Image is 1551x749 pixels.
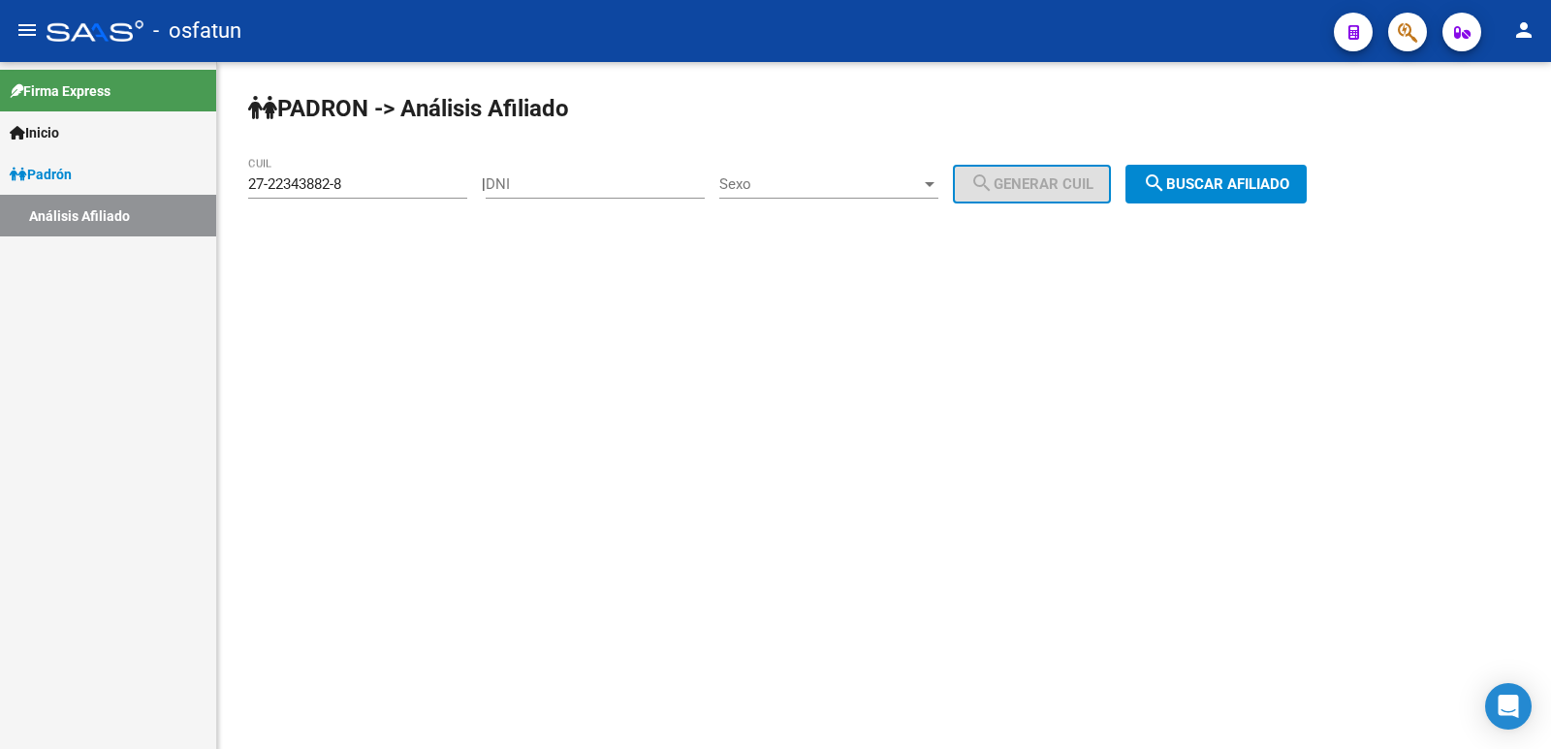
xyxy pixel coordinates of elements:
[1512,18,1535,42] mat-icon: person
[1143,172,1166,195] mat-icon: search
[970,175,1093,193] span: Generar CUIL
[248,95,569,122] strong: PADRON -> Análisis Afiliado
[10,164,72,185] span: Padrón
[1143,175,1289,193] span: Buscar afiliado
[10,122,59,143] span: Inicio
[153,10,241,52] span: - osfatun
[10,80,111,102] span: Firma Express
[1485,683,1532,730] div: Open Intercom Messenger
[970,172,994,195] mat-icon: search
[719,175,921,193] span: Sexo
[953,165,1111,203] button: Generar CUIL
[1125,165,1307,203] button: Buscar afiliado
[482,175,1125,193] div: |
[16,18,39,42] mat-icon: menu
